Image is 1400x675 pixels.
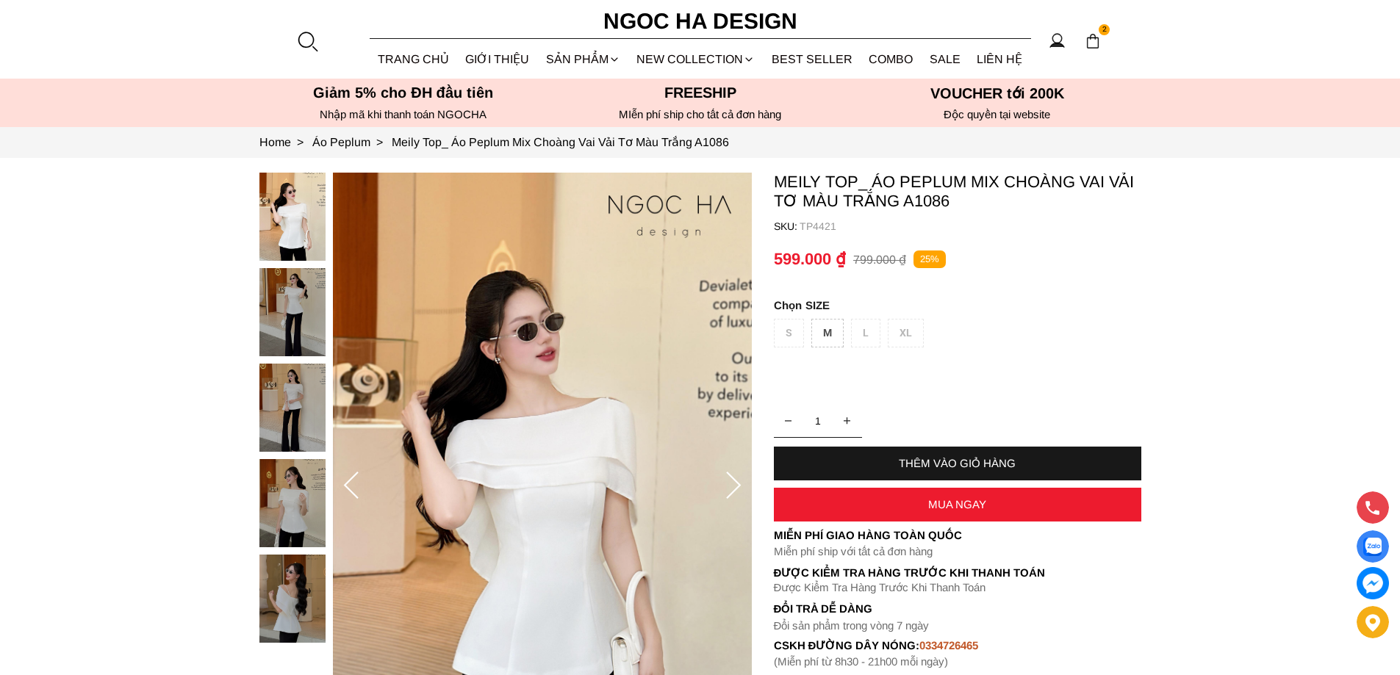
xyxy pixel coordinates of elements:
[313,84,493,101] font: Giảm 5% cho ĐH đầu tiên
[259,268,326,356] img: Meily Top_ Áo Peplum Mix Choàng Vai Vải Tơ Màu Trắng A1086_mini_1
[1357,567,1389,599] a: messenger
[774,529,962,541] font: Miễn phí giao hàng toàn quốc
[538,40,629,79] div: SẢN PHẨM
[291,136,309,148] span: >
[1099,24,1110,36] span: 2
[774,545,933,557] font: Miễn phí ship với tất cả đơn hàng
[370,40,458,79] a: TRANG CHỦ
[764,40,861,79] a: BEST SELLER
[774,639,920,651] font: cskh đường dây nóng:
[392,136,729,148] a: Link to Meily Top_ Áo Peplum Mix Choàng Vai Vải Tơ Màu Trắng A1086
[259,173,326,261] img: Meily Top_ Áo Peplum Mix Choàng Vai Vải Tơ Màu Trắng A1086_mini_0
[811,319,844,347] div: M
[969,40,1031,79] a: LIÊN HỆ
[774,619,930,632] font: Đổi sản phẩm trong vòng 7 ngày
[853,108,1141,121] h6: Độc quyền tại website
[259,136,312,148] a: Link to Home
[861,40,922,79] a: Combo
[774,220,800,232] h6: SKU:
[774,173,1141,211] p: Meily Top_ Áo Peplum Mix Choàng Vai Vải Tơ Màu Trắng A1086
[774,602,1141,615] h6: Đổi trả dễ dàng
[312,136,392,148] a: Link to Áo Peplum
[628,40,764,79] a: NEW COLLECTION
[922,40,969,79] a: SALE
[1085,33,1101,49] img: img-CART-ICON-ksit0nf1
[1363,538,1382,556] img: Display image
[320,108,487,120] font: Nhập mã khi thanh toán NGOCHA
[1357,530,1389,563] a: Display image
[457,40,538,79] a: GIỚI THIỆU
[774,498,1141,510] div: MUA NGAY
[800,220,1141,232] p: TP4421
[774,581,1141,594] p: Được Kiểm Tra Hàng Trước Khi Thanh Toán
[370,136,389,148] span: >
[556,108,844,121] h6: MIễn phí ship cho tất cả đơn hàng
[919,639,978,651] font: 0334726465
[590,4,811,39] a: Ngoc Ha Design
[774,457,1141,469] div: THÊM VÀO GIỎ HÀNG
[259,555,326,643] img: Meily Top_ Áo Peplum Mix Choàng Vai Vải Tơ Màu Trắng A1086_mini_4
[853,253,906,267] p: 799.000 ₫
[774,250,846,269] p: 599.000 ₫
[853,84,1141,102] h5: VOUCHER tới 200K
[774,406,862,436] input: Quantity input
[774,566,1141,580] p: Được Kiểm Tra Hàng Trước Khi Thanh Toán
[259,459,326,547] img: Meily Top_ Áo Peplum Mix Choàng Vai Vải Tơ Màu Trắng A1086_mini_3
[774,299,1141,311] p: SIZE
[664,84,736,101] font: Freeship
[259,364,326,452] img: Meily Top_ Áo Peplum Mix Choàng Vai Vải Tơ Màu Trắng A1086_mini_2
[913,250,946,269] p: 25%
[774,655,948,668] font: (Miễn phí từ 8h30 - 21h00 mỗi ngày)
